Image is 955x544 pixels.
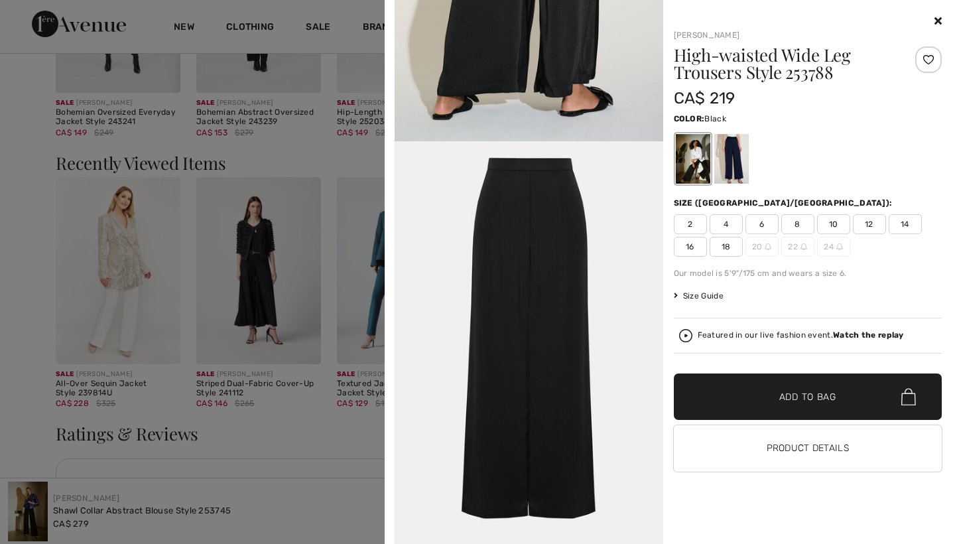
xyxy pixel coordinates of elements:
[745,214,779,234] span: 6
[395,141,663,544] img: joseph-ribkoff-pants-black_253788_5_4a5e_search.jpg
[817,214,850,234] span: 10
[833,330,904,340] strong: Watch the replay
[674,31,740,40] a: [PERSON_NAME]
[674,197,895,209] div: Size ([GEOGRAPHIC_DATA]/[GEOGRAPHIC_DATA]):
[674,374,942,420] button: Add to Bag
[674,46,897,81] h1: High-waisted Wide Leg Trousers Style 253788
[781,237,814,257] span: 22
[889,214,922,234] span: 14
[674,89,735,107] span: CA$ 219
[836,243,843,250] img: ring-m.svg
[674,114,705,123] span: Color:
[745,237,779,257] span: 20
[779,390,836,404] span: Add to Bag
[698,331,904,340] div: Featured in our live fashion event.
[679,329,692,342] img: Watch the replay
[704,114,726,123] span: Black
[781,214,814,234] span: 8
[901,388,916,405] img: Bag.svg
[765,243,771,250] img: ring-m.svg
[674,267,942,279] div: Our model is 5'9"/175 cm and wears a size 6.
[674,290,724,302] span: Size Guide
[853,214,886,234] span: 12
[800,243,807,250] img: ring-m.svg
[674,237,707,257] span: 16
[710,237,743,257] span: 18
[674,214,707,234] span: 2
[710,214,743,234] span: 4
[675,134,710,184] div: Black
[674,425,942,472] button: Product Details
[714,134,748,184] div: Midnight Blue
[31,9,58,21] span: Help
[817,237,850,257] span: 24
